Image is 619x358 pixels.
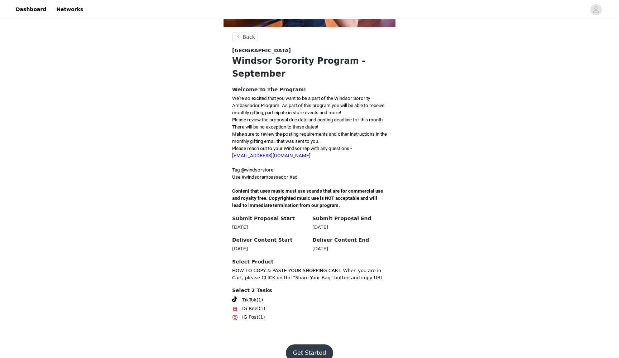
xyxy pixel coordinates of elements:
[232,306,238,312] img: Instagram Reels Icon
[232,131,387,144] span: Make sure to review the posting requirements and other instructions in the monthly gifting email ...
[232,287,387,294] h4: Select 2 Tasks
[242,314,258,321] span: IG Post
[232,315,238,320] img: Instagram Icon
[232,96,384,115] span: We're so excited that you want to be a part of the Windsor Sorority Ambassador Program. As part o...
[232,33,258,41] button: Back
[232,117,384,130] span: Please review the proposal due date and posting deadline for this month. There will be no excepti...
[232,236,307,244] h4: Deliver Content Start
[242,296,256,304] span: TikTok
[259,305,265,312] span: (1)
[232,54,387,80] h1: Windsor Sorority Program - September
[256,296,263,304] span: (1)
[232,224,307,231] div: [DATE]
[232,258,387,266] h4: Select Product
[232,267,387,281] p: HOW TO COPY & PASTE YOUR SHOPPING CART: When you are in Cart, please CLICK on the "Share Your Bag...
[312,236,387,244] h4: Deliver Content End
[232,215,307,222] h4: Submit Proposal Start
[232,245,307,252] div: [DATE]
[232,174,298,180] span: Use #windsorambassador #ad
[312,215,387,222] h4: Submit Proposal End
[232,153,311,158] a: [EMAIL_ADDRESS][DOMAIN_NAME]
[258,314,265,321] span: (1)
[242,305,259,312] span: IG Reel
[232,146,352,158] span: Please reach out to your Windsor rep with any questions -
[52,1,87,18] a: Networks
[312,224,387,231] div: [DATE]
[232,167,273,173] span: Tag @windsorstore
[11,1,51,18] a: Dashboard
[592,4,599,15] div: avatar
[232,47,291,54] span: [GEOGRAPHIC_DATA]
[312,245,387,252] div: [DATE]
[232,188,384,208] span: Content that uses music must use sounds that are for commercial use and royalty free. Copyrighted...
[232,86,387,93] h4: Welcome To The Program!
